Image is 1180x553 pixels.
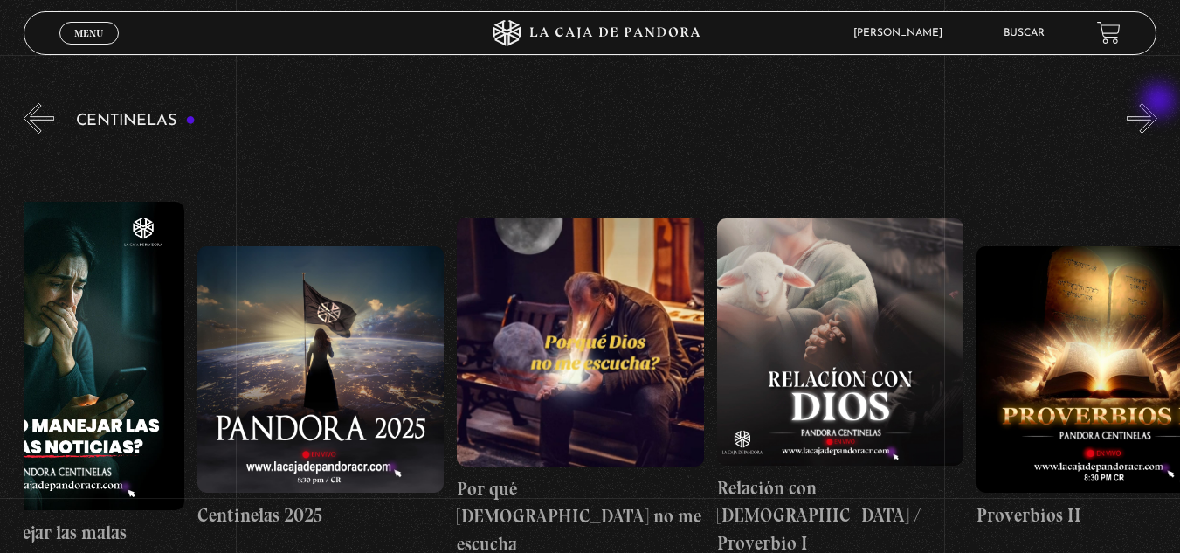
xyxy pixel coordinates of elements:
[845,28,960,38] span: [PERSON_NAME]
[74,28,103,38] span: Menu
[1004,28,1045,38] a: Buscar
[1127,103,1157,134] button: Next
[1097,21,1121,45] a: View your shopping cart
[68,42,109,54] span: Cerrar
[197,501,445,529] h4: Centinelas 2025
[76,113,196,129] h3: Centinelas
[24,103,54,134] button: Previous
